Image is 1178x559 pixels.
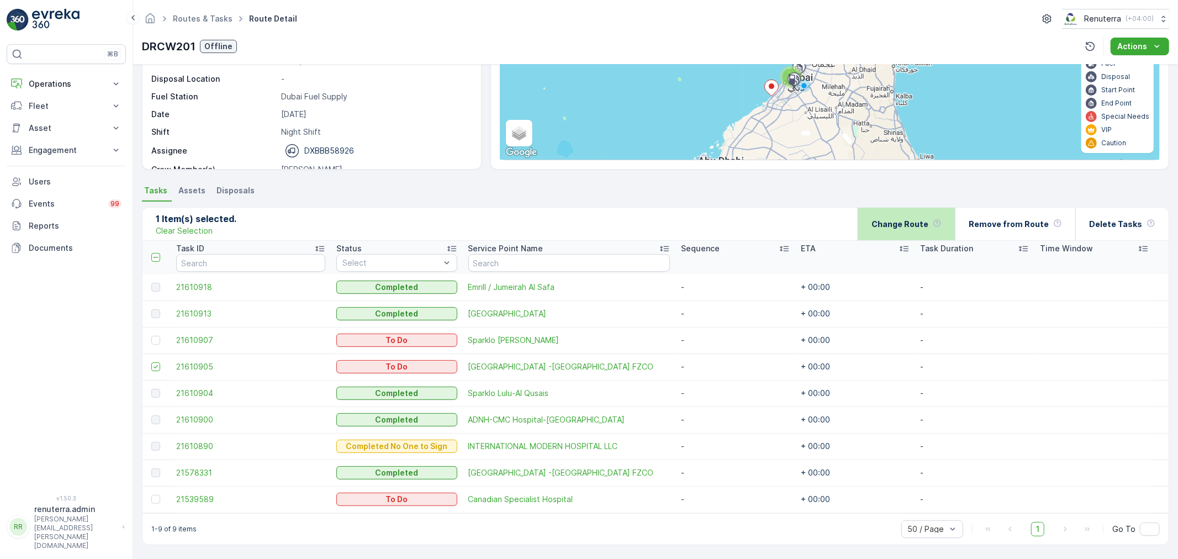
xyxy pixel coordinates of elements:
[176,282,325,293] a: 21610918
[176,388,325,399] a: 21610904
[7,504,126,550] button: RRrenuterra.admin[PERSON_NAME][EMAIL_ADDRESS][PERSON_NAME][DOMAIN_NAME]
[915,380,1035,407] td: -
[675,274,795,300] td: -
[915,354,1035,380] td: -
[176,308,325,319] a: 21610913
[468,414,670,425] a: ADNH-CMC Hospital-Jadaf
[675,486,795,513] td: -
[1063,13,1080,25] img: Screenshot_2024-07-26_at_13.33.01.png
[1112,524,1135,535] span: Go To
[795,460,915,486] td: + 00:00
[385,335,408,346] p: To Do
[915,486,1035,513] td: -
[468,335,670,346] span: Sparklo [PERSON_NAME]
[795,274,915,300] td: + 00:00
[7,139,126,161] button: Engagement
[156,212,236,225] p: 1 Item(s) selected.
[281,164,469,175] p: [PERSON_NAME]
[247,13,299,24] span: Route Detail
[342,257,440,268] p: Select
[29,176,122,187] p: Users
[107,50,118,59] p: ⌘B
[915,407,1035,433] td: -
[468,467,670,478] span: [GEOGRAPHIC_DATA] -[GEOGRAPHIC_DATA] FZCO
[7,193,126,215] a: Events99
[795,354,915,380] td: + 00:00
[336,360,457,373] button: To Do
[176,414,325,425] span: 21610900
[336,281,457,294] button: Completed
[795,300,915,327] td: + 00:00
[7,73,126,95] button: Operations
[468,414,670,425] span: ADNH-CMC Hospital-[GEOGRAPHIC_DATA]
[468,361,670,372] a: Centara Mirage Beach Resort -Dubai FZCO
[336,493,457,506] button: To Do
[176,494,325,505] a: 21539589
[151,362,160,371] div: Toggle Row Selected
[336,413,457,426] button: Completed
[1031,522,1044,536] span: 1
[204,41,233,52] p: Offline
[34,515,117,550] p: [PERSON_NAME][EMAIL_ADDRESS][PERSON_NAME][DOMAIN_NAME]
[1117,41,1147,52] p: Actions
[110,199,119,208] p: 99
[468,441,670,452] span: INTERNATIONAL MODERN HOSPITAL LLC
[1101,112,1149,121] p: Special Needs
[9,518,27,536] div: RR
[375,414,418,425] p: Completed
[151,126,277,138] p: Shift
[780,66,802,88] div: 9
[915,460,1035,486] td: -
[304,145,354,156] p: DXBBB58926
[1101,86,1135,94] p: Start Point
[281,109,469,120] p: [DATE]
[151,336,160,345] div: Toggle Row Selected
[795,380,915,407] td: + 00:00
[151,525,197,534] p: 1-9 of 9 items
[336,334,457,347] button: To Do
[468,467,670,478] a: Centara Mirage Beach Resort -Dubai FZCO
[144,17,156,26] a: Homepage
[915,300,1035,327] td: -
[795,433,915,460] td: + 00:00
[156,225,213,236] p: Clear Selection
[336,243,362,254] p: Status
[29,198,102,209] p: Events
[151,73,277,85] p: Disposal Location
[178,185,205,196] span: Assets
[176,361,325,372] span: 21610905
[29,78,104,89] p: Operations
[29,123,104,134] p: Asset
[216,185,255,196] span: Disposals
[151,495,160,504] div: Toggle Row Selected
[468,282,670,293] span: Emrill / Jumeirah Al Safa
[468,308,670,319] span: [GEOGRAPHIC_DATA]
[281,91,469,102] p: Dubai Fuel Supply
[915,433,1035,460] td: -
[675,354,795,380] td: -
[29,101,104,112] p: Fleet
[675,327,795,354] td: -
[7,171,126,193] a: Users
[176,441,325,452] a: 21610890
[468,254,670,272] input: Search
[1089,219,1142,230] p: Delete Tasks
[7,117,126,139] button: Asset
[675,300,795,327] td: -
[336,387,457,400] button: Completed
[385,361,408,372] p: To Do
[7,215,126,237] a: Reports
[151,109,277,120] p: Date
[681,243,720,254] p: Sequence
[176,467,325,478] a: 21578331
[151,145,187,156] p: Assignee
[468,335,670,346] a: Sparklo Lulu-Rashidiya
[151,415,160,424] div: Toggle Row Selected
[969,219,1049,230] p: Remove from Route
[142,38,196,55] p: DRCW201
[795,327,915,354] td: + 00:00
